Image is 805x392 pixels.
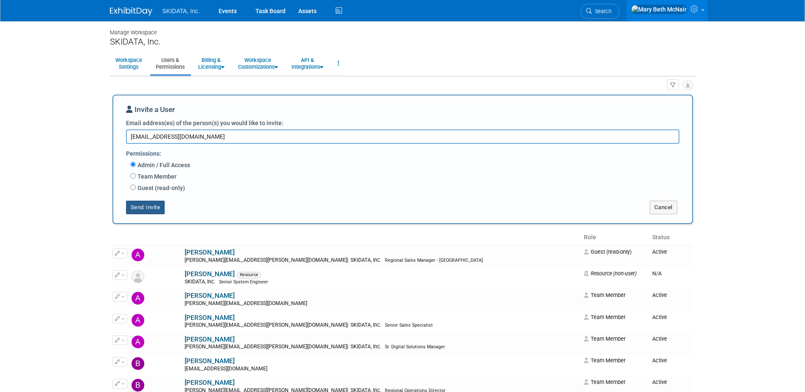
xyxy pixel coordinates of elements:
[110,53,148,74] a: WorkspaceSettings
[126,119,283,127] label: Email address(es) of the person(s) you would like to invite:
[132,314,144,327] img: Andy Hennessey
[132,336,144,348] img: Andy Shenberger
[652,314,667,320] span: Active
[193,53,230,74] a: Billing &Licensing
[185,270,235,278] a: [PERSON_NAME]
[110,36,696,47] div: SKIDATA, Inc.
[649,230,693,245] th: Status
[136,161,190,169] label: Admin / Full Access
[185,300,579,307] div: [PERSON_NAME][EMAIL_ADDRESS][DOMAIN_NAME]
[150,53,190,74] a: Users &Permissions
[385,322,433,328] span: Senior Sales Specialist
[219,279,268,285] span: Senior System Engineer
[185,292,235,300] a: [PERSON_NAME]
[110,21,696,36] div: Manage Workspace
[136,184,185,192] label: Guest (read-only)
[650,201,677,214] button: Cancel
[581,230,648,245] th: Role
[584,336,625,342] span: Team Member
[652,270,662,277] span: N/A
[584,379,625,385] span: Team Member
[185,322,579,329] div: [PERSON_NAME][EMAIL_ADDRESS][PERSON_NAME][DOMAIN_NAME]
[185,249,235,256] a: [PERSON_NAME]
[652,249,667,255] span: Active
[132,249,144,261] img: Aaron Siebert
[136,172,177,181] label: Team Member
[652,292,667,298] span: Active
[185,336,235,343] a: [PERSON_NAME]
[652,336,667,342] span: Active
[584,314,625,320] span: Team Member
[185,257,579,264] div: [PERSON_NAME][EMAIL_ADDRESS][PERSON_NAME][DOMAIN_NAME]
[185,366,579,372] div: [EMAIL_ADDRESS][DOMAIN_NAME]
[185,357,235,365] a: [PERSON_NAME]
[347,257,348,263] span: |
[592,8,611,14] span: Search
[163,8,200,14] span: SKIDATA, Inc.
[126,104,679,119] div: Invite a User
[348,344,384,350] span: SKIDATA, Inc.
[584,270,637,277] span: Resource (non-user)
[652,357,667,364] span: Active
[126,146,686,160] div: Permissions:
[132,379,144,392] img: Bill Herman
[581,4,620,19] a: Search
[110,7,152,16] img: ExhibitDay
[584,249,631,255] span: Guest (read-only)
[233,53,283,74] a: WorkspaceCustomizations
[185,379,235,386] a: [PERSON_NAME]
[132,357,144,370] img: Becky Fox
[185,344,579,350] div: [PERSON_NAME][EMAIL_ADDRESS][PERSON_NAME][DOMAIN_NAME]
[126,201,165,214] button: Send Invite
[385,258,483,263] span: Regional Sales Manager - [GEOGRAPHIC_DATA]
[584,357,625,364] span: Team Member
[348,257,384,263] span: SKIDATA, Inc.
[348,322,384,328] span: SKIDATA, Inc.
[631,5,687,14] img: Mary Beth McNair
[185,314,235,322] a: [PERSON_NAME]
[286,53,329,74] a: API &Integrations
[237,272,261,278] span: Resource
[132,292,144,305] img: Andreas Kranabetter
[347,322,348,328] span: |
[347,344,348,350] span: |
[385,344,445,350] span: Sr. Digital Solutions Manager
[652,379,667,385] span: Active
[584,292,625,298] span: Team Member
[132,270,144,283] img: Resource
[185,279,218,285] span: SKIDATA, Inc.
